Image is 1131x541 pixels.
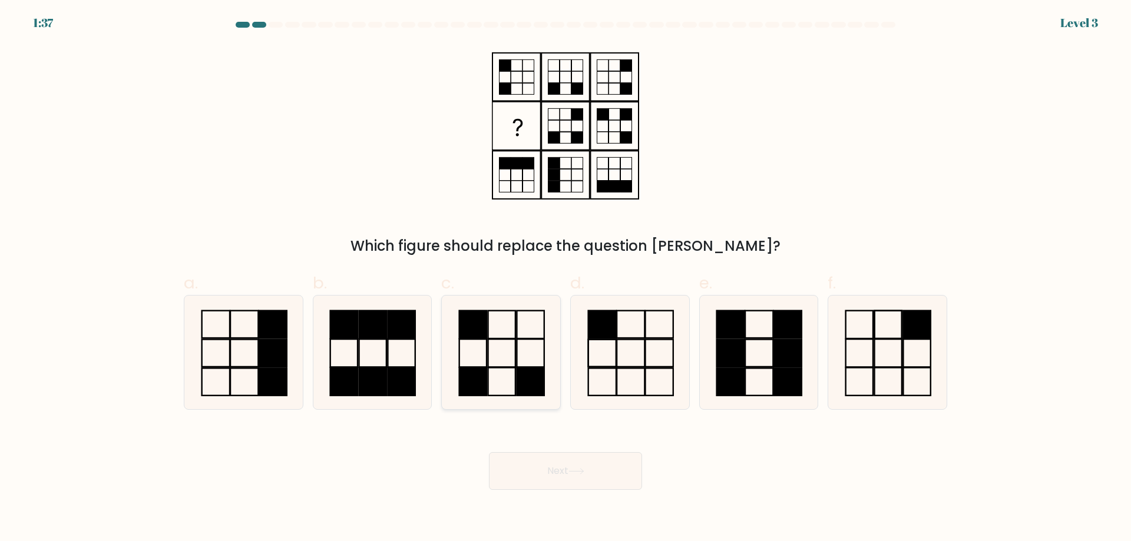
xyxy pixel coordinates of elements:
div: Level 3 [1060,14,1098,32]
span: e. [699,271,712,294]
span: b. [313,271,327,294]
span: f. [828,271,836,294]
div: 1:37 [33,14,53,32]
span: d. [570,271,584,294]
span: a. [184,271,198,294]
span: c. [441,271,454,294]
button: Next [489,452,642,490]
div: Which figure should replace the question [PERSON_NAME]? [191,235,940,257]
